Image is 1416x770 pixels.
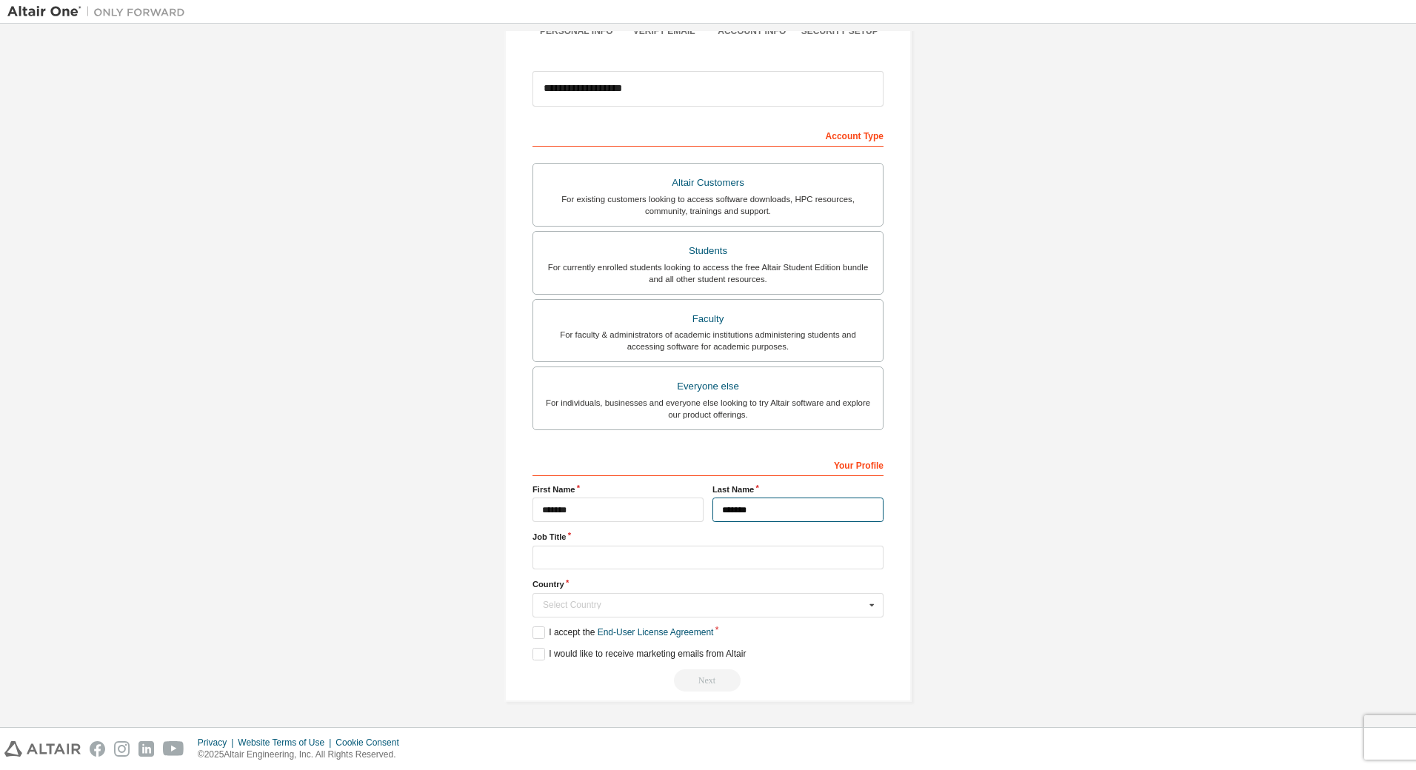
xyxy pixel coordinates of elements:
[532,531,884,543] label: Job Title
[621,25,709,37] div: Verify Email
[542,173,874,193] div: Altair Customers
[532,452,884,476] div: Your Profile
[542,376,874,397] div: Everyone else
[114,741,130,757] img: instagram.svg
[542,241,874,261] div: Students
[532,669,884,692] div: Read and acccept EULA to continue
[542,397,874,421] div: For individuals, businesses and everyone else looking to try Altair software and explore our prod...
[198,749,408,761] p: © 2025 Altair Engineering, Inc. All Rights Reserved.
[532,25,621,37] div: Personal Info
[4,741,81,757] img: altair_logo.svg
[335,737,407,749] div: Cookie Consent
[138,741,154,757] img: linkedin.svg
[708,25,796,37] div: Account Info
[198,737,238,749] div: Privacy
[532,648,746,660] label: I would like to receive marketing emails from Altair
[532,626,713,639] label: I accept the
[598,627,714,637] a: End-User License Agreement
[542,193,874,217] div: For existing customers looking to access software downloads, HPC resources, community, trainings ...
[90,741,105,757] img: facebook.svg
[542,261,874,285] div: For currently enrolled students looking to access the free Altair Student Edition bundle and all ...
[163,741,184,757] img: youtube.svg
[7,4,193,19] img: Altair One
[532,483,704,495] label: First Name
[543,600,865,609] div: Select Country
[542,309,874,329] div: Faculty
[238,737,335,749] div: Website Terms of Use
[532,123,884,147] div: Account Type
[796,25,884,37] div: Security Setup
[532,578,884,590] label: Country
[712,483,884,495] label: Last Name
[542,329,874,352] div: For faculty & administrators of academic institutions administering students and accessing softwa...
